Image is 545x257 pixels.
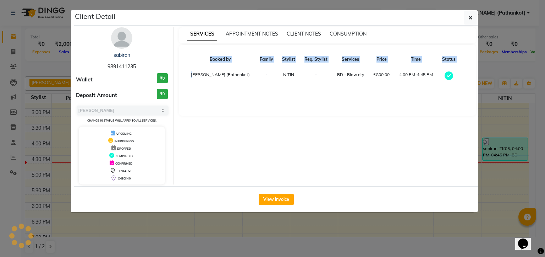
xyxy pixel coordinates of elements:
span: UPCOMING [116,132,132,135]
small: Change in status will apply to all services. [87,119,156,122]
th: Family [255,52,278,67]
a: sabiran [114,52,130,58]
span: DROPPED [117,147,131,150]
span: IN PROGRESS [115,139,134,143]
td: - [255,67,278,85]
span: APPOINTMENT NOTES [226,31,278,37]
span: Wallet [76,76,93,84]
th: Time [394,52,437,67]
th: Status [438,52,461,67]
img: avatar [111,27,132,49]
div: BD - Blow dry [337,71,365,78]
span: COMPLETED [116,154,133,158]
span: SERVICES [187,28,217,41]
h3: ₹0 [157,73,168,84]
span: 9891411235 [108,63,136,70]
th: Req. Stylist [300,52,332,67]
h5: Client Detail [75,11,115,22]
span: NITIN [283,72,294,77]
iframe: chat widget [515,229,538,250]
td: - [300,67,332,85]
span: CHECK-IN [118,177,131,180]
span: TENTATIVE [117,169,132,173]
td: 4:00 PM-4:45 PM [394,67,437,85]
span: Deposit Amount [76,91,117,100]
span: CONFIRMED [115,162,132,165]
h3: ₹0 [157,89,168,99]
th: Booked by [186,52,255,67]
div: ₹800.00 [373,71,390,78]
span: CLIENT NOTES [287,31,321,37]
span: CONSUMPTION [330,31,367,37]
th: Price [369,52,394,67]
td: [PERSON_NAME] (Pathankot) [186,67,255,85]
th: Stylist [277,52,300,67]
th: Services [332,52,369,67]
button: View Invoice [259,194,294,205]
